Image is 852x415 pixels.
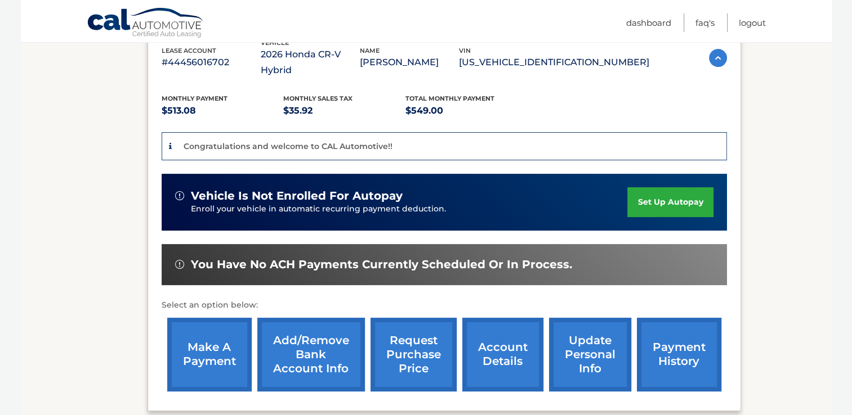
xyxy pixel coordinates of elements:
a: request purchase price [371,318,457,391]
span: name [360,47,380,55]
span: Monthly Payment [162,94,228,102]
p: 2026 Honda CR-V Hybrid [261,47,360,78]
a: FAQ's [695,13,715,32]
p: Enroll your vehicle in automatic recurring payment deduction. [191,203,628,215]
a: Cal Automotive [87,7,205,40]
p: Congratulations and welcome to CAL Automotive!! [184,141,392,151]
span: Total Monthly Payment [405,94,494,102]
p: $549.00 [405,103,528,119]
a: Add/Remove bank account info [257,318,365,391]
span: lease account [162,47,216,55]
span: Monthly sales Tax [283,94,353,102]
a: Dashboard [626,13,671,32]
span: You have no ACH payments currently scheduled or in process. [191,258,572,272]
p: [US_VEHICLE_IDENTIFICATION_NUMBER] [459,55,649,70]
a: set up autopay [627,187,713,217]
img: accordion-active.svg [709,49,727,67]
img: alert-white.svg [175,260,184,269]
a: payment history [637,318,721,391]
img: alert-white.svg [175,191,184,200]
span: vin [459,47,471,55]
span: vehicle is not enrolled for autopay [191,189,403,203]
a: Logout [739,13,766,32]
p: [PERSON_NAME] [360,55,459,70]
a: make a payment [167,318,252,391]
a: update personal info [549,318,631,391]
a: account details [462,318,543,391]
p: $35.92 [283,103,405,119]
p: $513.08 [162,103,284,119]
p: #44456016702 [162,55,261,70]
p: Select an option below: [162,299,727,312]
